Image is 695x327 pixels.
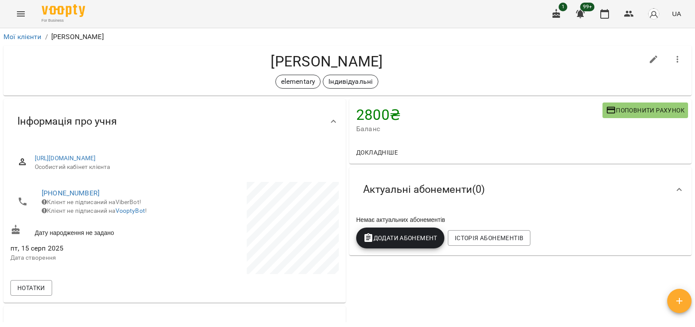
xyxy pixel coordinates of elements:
img: Voopty Logo [42,4,85,17]
a: [URL][DOMAIN_NAME] [35,155,96,162]
span: Нотатки [17,283,45,293]
p: [PERSON_NAME] [51,32,104,42]
button: Menu [10,3,31,24]
span: Поповнити рахунок [606,105,685,116]
span: Докладніше [356,147,398,158]
li: / [45,32,48,42]
button: Додати Абонемент [356,228,444,248]
a: [PHONE_NUMBER] [42,189,99,197]
button: UA [669,6,685,22]
div: Індивідуальні [323,75,378,89]
nav: breadcrumb [3,32,692,42]
button: Нотатки [10,280,52,296]
p: Індивідуальні [328,76,373,87]
span: пт, 15 серп 2025 [10,243,173,254]
a: Мої клієнти [3,33,42,41]
span: 1 [559,3,567,11]
p: elementary [281,76,315,87]
div: elementary [275,75,321,89]
span: Інформація про учня [17,115,117,128]
a: VooptyBot [116,207,145,214]
button: Докладніше [353,145,401,160]
span: Особистий кабінет клієнта [35,163,332,172]
div: Немає актуальних абонементів [354,214,686,226]
span: Актуальні абонементи ( 0 ) [363,183,485,196]
span: Баланс [356,124,602,134]
div: Інформація про учня [3,99,346,144]
span: Історія абонементів [455,233,523,243]
img: avatar_s.png [648,8,660,20]
button: Поповнити рахунок [602,102,688,118]
span: 99+ [580,3,595,11]
span: Додати Абонемент [363,233,437,243]
p: Дата створення [10,254,173,262]
button: Історія абонементів [448,230,530,246]
span: UA [672,9,681,18]
span: For Business [42,18,85,23]
span: Клієнт не підписаний на ViberBot! [42,198,141,205]
h4: [PERSON_NAME] [10,53,643,70]
h4: 2800 ₴ [356,106,602,124]
div: Дату народження не задано [9,223,175,239]
div: Актуальні абонементи(0) [349,167,692,212]
span: Клієнт не підписаний на ! [42,207,147,214]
